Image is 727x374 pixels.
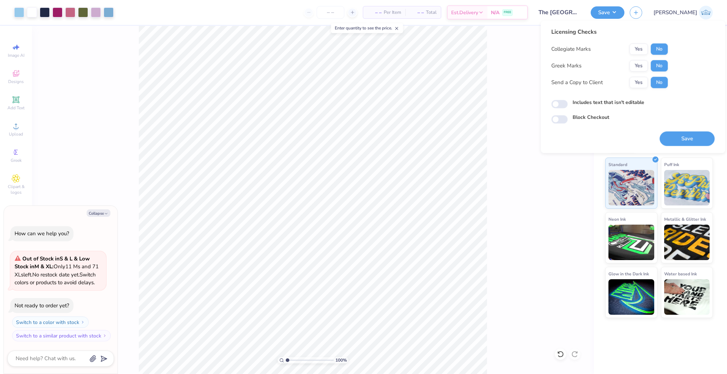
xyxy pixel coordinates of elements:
[367,9,382,16] span: – –
[4,184,28,195] span: Clipart & logos
[573,114,609,121] label: Block Checkout
[533,5,585,20] input: Untitled Design
[629,77,648,88] button: Yes
[664,270,697,277] span: Water based Ink
[664,225,710,260] img: Metallic & Glitter Ink
[15,255,99,286] span: Only 11 Ms and 71 XLs left. Switch colors or products to avoid delays.
[451,9,478,16] span: Est. Delivery
[32,271,80,278] span: No restock date yet.
[664,170,710,205] img: Puff Ink
[551,45,591,53] div: Collegiate Marks
[11,158,22,163] span: Greek
[12,317,89,328] button: Switch to a color with stock
[317,6,344,19] input: – –
[81,320,85,324] img: Switch to a color with stock
[7,105,24,111] span: Add Text
[8,53,24,58] span: Image AI
[426,9,437,16] span: Total
[8,79,24,84] span: Designs
[664,215,706,223] span: Metallic & Glitter Ink
[660,131,715,146] button: Save
[551,78,603,87] div: Send a Copy to Client
[551,28,668,36] div: Licensing Checks
[651,60,668,71] button: No
[608,279,654,315] img: Glow in the Dark Ink
[699,6,713,20] img: Josephine Amber Orros
[629,43,648,55] button: Yes
[410,9,424,16] span: – –
[651,77,668,88] button: No
[551,62,581,70] div: Greek Marks
[608,161,627,168] span: Standard
[664,161,679,168] span: Puff Ink
[504,10,511,15] span: FREE
[103,334,107,338] img: Switch to a similar product with stock
[335,357,347,363] span: 100 %
[22,255,74,262] strong: Out of Stock in S & L
[15,230,69,237] div: How can we help you?
[573,99,644,106] label: Includes text that isn't editable
[651,43,668,55] button: No
[591,6,624,19] button: Save
[491,9,499,16] span: N/A
[629,60,648,71] button: Yes
[654,9,697,17] span: [PERSON_NAME]
[15,302,69,309] div: Not ready to order yet?
[87,209,110,217] button: Collapse
[331,23,403,33] div: Enter quantity to see the price.
[384,9,401,16] span: Per Item
[664,279,710,315] img: Water based Ink
[12,330,111,341] button: Switch to a similar product with stock
[608,170,654,205] img: Standard
[9,131,23,137] span: Upload
[608,215,626,223] span: Neon Ink
[608,270,649,277] span: Glow in the Dark Ink
[608,225,654,260] img: Neon Ink
[654,6,713,20] a: [PERSON_NAME]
